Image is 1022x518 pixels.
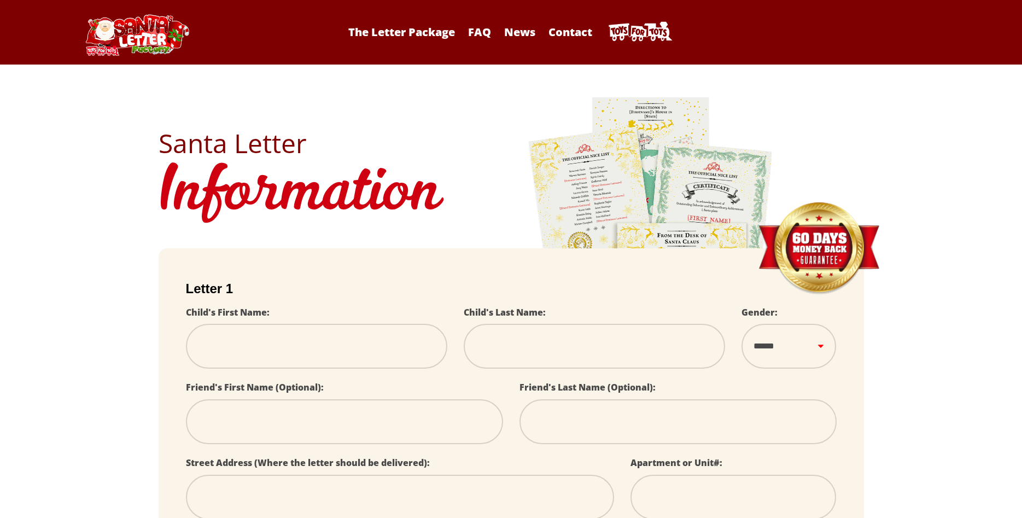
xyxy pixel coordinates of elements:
[463,25,497,39] a: FAQ
[519,381,656,393] label: Friend's Last Name (Optional):
[741,306,778,318] label: Gender:
[82,14,191,56] img: Santa Letter Logo
[186,306,270,318] label: Child's First Name:
[543,25,598,39] a: Contact
[464,306,546,318] label: Child's Last Name:
[186,457,430,469] label: Street Address (Where the letter should be delivered):
[499,25,541,39] a: News
[186,381,324,393] label: Friend's First Name (Optional):
[343,25,460,39] a: The Letter Package
[159,130,864,156] h2: Santa Letter
[630,457,722,469] label: Apartment or Unit#:
[159,156,864,232] h1: Information
[186,281,837,296] h2: Letter 1
[528,96,774,401] img: letters.png
[757,202,880,295] img: Money Back Guarantee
